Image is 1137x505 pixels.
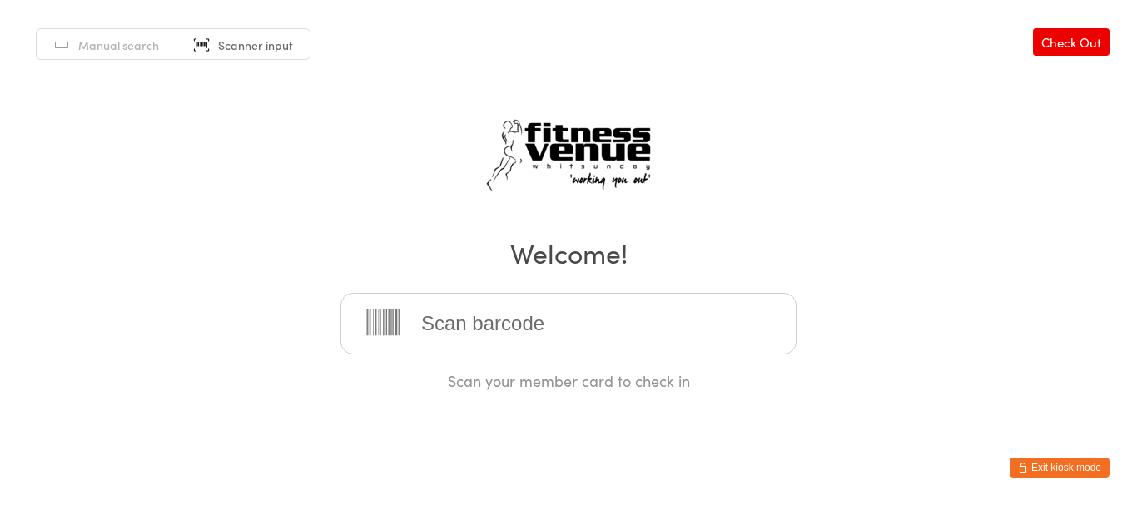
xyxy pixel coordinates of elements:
div: Scan your member card to check in [340,370,797,391]
h2: Welcome! [17,234,1120,271]
img: Fitness Venue Whitsunday [464,101,673,210]
a: Check Out [1033,28,1110,56]
span: Manual search [78,37,159,53]
span: Scanner input [218,37,293,53]
input: Scan barcode [340,293,797,354]
button: Exit kiosk mode [1010,458,1110,478]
